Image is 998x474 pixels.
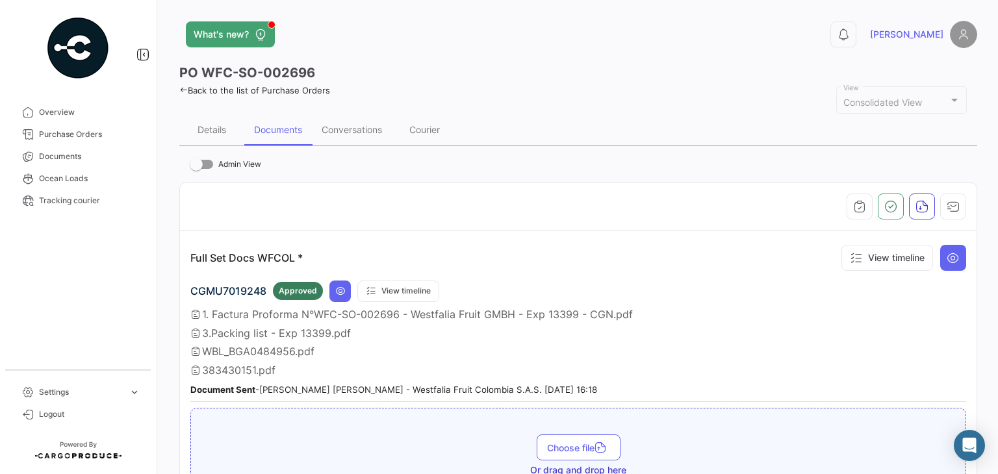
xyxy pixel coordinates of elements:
span: Logout [39,408,140,420]
div: Conversations [322,124,382,135]
span: Ocean Loads [39,173,140,184]
span: 1. Factura Proforma N°WFC-SO-002696 - Westfalia Fruit GMBH - Exp 13399 - CGN.pdf [202,308,633,321]
span: Tracking courier [39,195,140,206]
span: What's new? [194,28,249,41]
div: Documents [254,124,302,135]
span: [PERSON_NAME] [870,28,943,41]
a: Tracking courier [10,190,146,212]
span: CGMU7019248 [190,284,266,297]
a: Purchase Orders [10,123,146,145]
p: Full Set Docs WFCOL * [190,251,303,264]
img: placeholder-user.png [950,21,977,48]
span: expand_more [129,386,140,398]
span: Approved [279,285,317,297]
button: Choose file [537,434,621,460]
mat-select-trigger: Consolidated View [843,97,922,108]
h3: PO WFC-SO-002696 [179,64,315,82]
span: Settings [39,386,123,398]
a: Ocean Loads [10,168,146,190]
a: Overview [10,101,146,123]
small: - [PERSON_NAME] [PERSON_NAME] - Westfalia Fruit Colombia S.A.S. [DATE] 16:18 [190,384,597,395]
span: 383430151.pdf [202,364,275,377]
a: Documents [10,145,146,168]
a: Back to the list of Purchase Orders [179,85,330,95]
button: View timeline [357,281,439,302]
span: Documents [39,151,140,162]
div: Details [198,124,226,135]
span: Purchase Orders [39,129,140,140]
b: Document Sent [190,384,255,395]
span: WBL_BGA0484956.pdf [202,345,314,358]
span: Overview [39,106,140,118]
div: Open Intercom Messenger [954,430,985,461]
img: powered-by.png [45,16,110,81]
span: Choose file [547,442,610,453]
span: Admin View [218,156,261,172]
div: Courier [409,124,440,135]
button: What's new? [186,21,275,47]
button: View timeline [841,245,933,271]
span: 3.Packing list - Exp 13399.pdf [202,327,351,340]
